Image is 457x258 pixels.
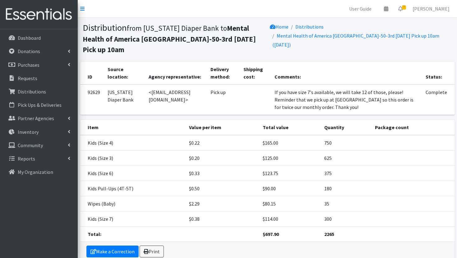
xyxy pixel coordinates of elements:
a: Mental Health of America [GEOGRAPHIC_DATA]-50-3rd [DATE] Pick up 10am ([DATE]) [272,33,439,48]
th: Item [80,120,186,135]
th: Source location: [104,62,145,84]
td: If you have size 7's available, we will take 12 of those, please! Reminder that we pick up at [GE... [271,84,422,115]
a: Dashboard [2,32,75,44]
a: Reports [2,152,75,165]
td: 92629 [80,84,104,115]
a: Home [270,24,289,30]
td: $125.00 [259,150,321,165]
td: $2.29 [185,196,259,211]
a: 7 [393,2,408,15]
td: $0.22 [185,135,259,151]
a: Pick Ups & Deliveries [2,99,75,111]
strong: Total: [88,231,101,237]
td: $114.00 [259,211,321,226]
th: Package count [371,120,455,135]
td: Kids (Size 3) [80,150,186,165]
th: Delivery method: [207,62,240,84]
th: Value per item [185,120,259,135]
td: <[EMAIL_ADDRESS][DOMAIN_NAME]> [145,84,207,115]
th: Quantity [321,120,371,135]
h1: Distribution [83,22,265,55]
p: Pick Ups & Deliveries [18,102,62,108]
td: 375 [321,165,371,181]
p: Community [18,142,43,148]
td: 300 [321,211,371,226]
strong: 2265 [324,231,334,237]
a: Distributions [2,85,75,98]
td: $0.20 [185,150,259,165]
p: Reports [18,156,35,162]
th: Status: [422,62,455,84]
b: Mental Health of America [GEOGRAPHIC_DATA]-50-3rd [DATE] Pick up 10am [83,24,256,54]
td: Kids (Size 6) [80,165,186,181]
td: Kids (Size 4) [80,135,186,151]
td: Wipes (Baby) [80,196,186,211]
span: 7 [402,5,406,10]
a: Inventory [2,126,75,138]
p: My Organization [18,169,53,175]
p: Donations [18,48,40,54]
a: Donations [2,45,75,57]
a: Purchases [2,59,75,71]
a: Community [2,139,75,152]
a: Partner Agencies [2,112,75,124]
th: Total value [259,120,321,135]
td: Complete [422,84,455,115]
th: Shipping cost: [240,62,271,84]
p: Purchases [18,62,39,68]
th: Comments: [271,62,422,84]
td: $0.50 [185,181,259,196]
td: Pick up [207,84,240,115]
td: 750 [321,135,371,151]
td: [US_STATE] Diaper Bank [104,84,145,115]
td: $0.33 [185,165,259,181]
td: $90.00 [259,181,321,196]
small: from [US_STATE] Diaper Bank to [83,24,256,54]
td: $123.75 [259,165,321,181]
p: Distributions [18,88,46,95]
strong: $697.90 [263,231,279,237]
td: $80.15 [259,196,321,211]
img: HumanEssentials [2,4,75,25]
td: 35 [321,196,371,211]
td: Kids Pull-Ups (4T-5T) [80,181,186,196]
a: [PERSON_NAME] [408,2,455,15]
a: Requests [2,72,75,84]
a: User Guide [344,2,376,15]
td: $165.00 [259,135,321,151]
th: ID [80,62,104,84]
a: Print [140,246,164,257]
th: Agency representative: [145,62,207,84]
p: Requests [18,75,37,81]
td: 625 [321,150,371,165]
a: Make a Correction [86,246,139,257]
td: 180 [321,181,371,196]
p: Partner Agencies [18,115,54,121]
td: $0.38 [185,211,259,226]
p: Dashboard [18,35,41,41]
a: My Organization [2,166,75,178]
a: Distributions [295,24,324,30]
td: Kids (Size 7) [80,211,186,226]
p: Inventory [18,129,39,135]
